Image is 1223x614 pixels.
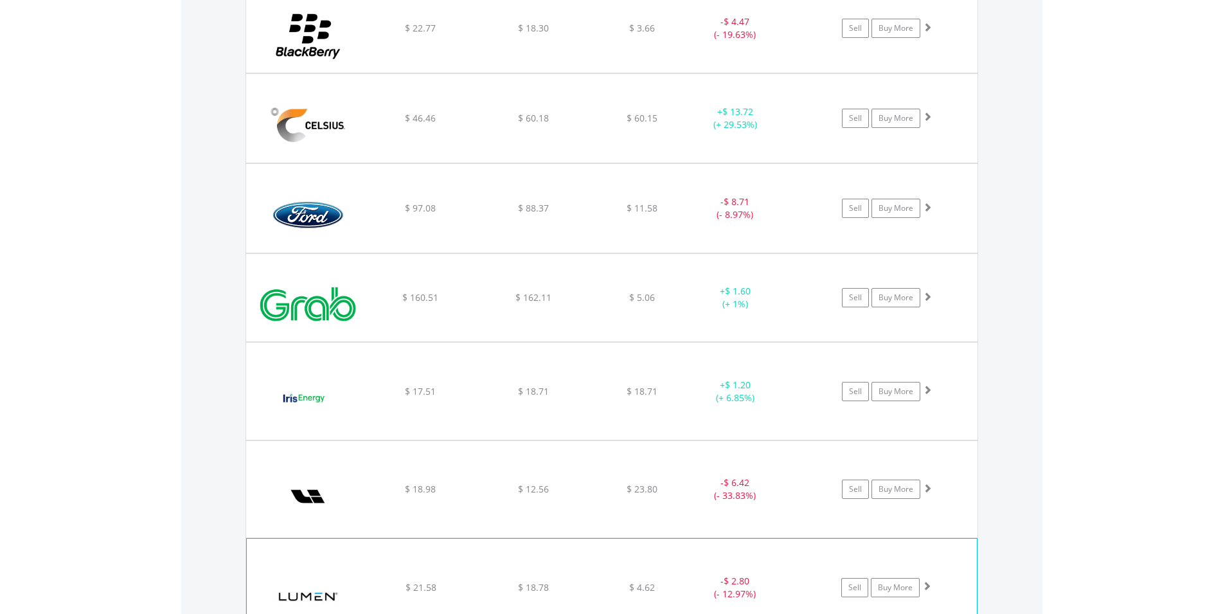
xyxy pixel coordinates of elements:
div: - (- 12.97%) [686,575,783,600]
a: Sell [842,288,869,307]
div: - (- 33.83%) [687,476,784,502]
a: Sell [841,578,868,597]
div: + (+ 6.85%) [687,379,784,404]
img: EQU.US.GRAB.png [253,270,363,339]
span: $ 6.42 [724,476,749,489]
div: - (- 19.63%) [687,15,784,41]
a: Sell [842,109,869,128]
img: EQU.US.IREN.png [253,359,363,436]
span: $ 13.72 [722,105,753,118]
img: EQU.US.CELH.png [253,90,363,159]
span: $ 4.62 [629,581,655,593]
span: $ 46.46 [405,112,436,124]
span: $ 5.06 [629,291,655,303]
img: EQU.US.F.png [253,180,363,249]
span: $ 60.15 [627,112,657,124]
a: Buy More [871,578,920,597]
span: $ 21.58 [406,581,436,593]
span: $ 18.71 [627,385,657,397]
span: $ 88.37 [518,202,549,214]
span: $ 18.71 [518,385,549,397]
a: Buy More [871,288,920,307]
a: Buy More [871,199,920,218]
span: $ 2.80 [724,575,749,587]
a: Buy More [871,480,920,499]
span: $ 97.08 [405,202,436,214]
span: $ 18.30 [518,22,549,34]
a: Buy More [871,109,920,128]
a: Sell [842,19,869,38]
span: $ 160.51 [402,291,438,303]
span: $ 3.66 [629,22,655,34]
span: $ 1.60 [725,285,751,297]
img: EQU.US.BB.png [253,1,363,69]
span: $ 162.11 [515,291,551,303]
div: + (+ 29.53%) [687,105,784,131]
a: Sell [842,480,869,499]
span: $ 18.78 [518,581,549,593]
span: $ 8.71 [724,195,749,208]
span: $ 23.80 [627,483,657,495]
span: $ 11.58 [627,202,657,214]
span: $ 22.77 [405,22,436,34]
a: Buy More [871,19,920,38]
span: $ 18.98 [405,483,436,495]
a: Buy More [871,382,920,401]
div: - (- 8.97%) [687,195,784,221]
span: $ 12.56 [518,483,549,495]
img: EQU.US.LI.png [253,457,363,534]
a: Sell [842,199,869,218]
span: $ 4.47 [724,15,749,28]
span: $ 1.20 [725,379,751,391]
span: $ 60.18 [518,112,549,124]
span: $ 17.51 [405,385,436,397]
div: + (+ 1%) [687,285,784,311]
a: Sell [842,382,869,401]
